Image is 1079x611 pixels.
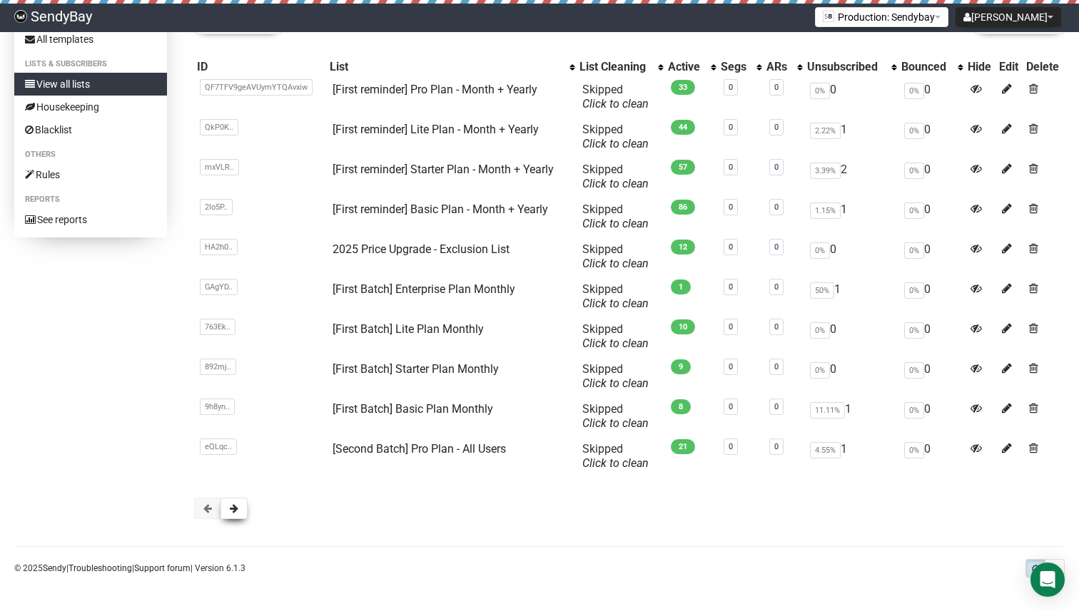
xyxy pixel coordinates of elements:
[774,362,779,371] a: 0
[333,83,537,96] a: [First reminder] Pro Plan - Month + Yearly
[200,438,237,455] span: eQLqc..
[582,297,649,310] a: Click to clean
[671,399,691,414] span: 8
[898,237,965,277] td: 0
[774,83,779,92] a: 0
[194,57,328,77] th: ID: No sort applied, sorting is disabled
[582,137,649,150] a: Click to clean
[804,57,898,77] th: Unsubscribed: No sort applied, activate to apply an ascending sort
[804,157,898,197] td: 2
[810,163,841,179] span: 3.39%
[729,202,733,212] a: 0
[14,10,27,23] img: 3ac8fce606bea8c746622685618cfdae
[577,57,665,77] th: List Cleaning: No sort applied, activate to apply an ascending sort
[582,217,649,230] a: Click to clean
[333,442,506,456] a: [Second Batch] Pro Plan - All Users
[968,60,993,74] div: Hide
[14,208,167,231] a: See reports
[582,416,649,430] a: Click to clean
[764,57,804,77] th: ARs: No sort applied, activate to apply an ascending sort
[582,177,649,190] a: Click to clean
[898,317,965,356] td: 0
[810,282,834,299] span: 50%
[774,322,779,332] a: 0
[582,257,649,270] a: Click to clean
[904,123,924,139] span: 0%
[729,163,733,172] a: 0
[197,60,325,74] div: ID
[333,202,548,216] a: [First reminder] Basic Plan - Month + Yearly
[810,83,830,99] span: 0%
[671,439,695,454] span: 21
[582,402,649,430] span: Skipped
[200,159,239,175] span: mxVLR..
[810,442,841,458] span: 4.55%
[333,362,499,376] a: [First Batch] Starter Plan Monthly
[815,7,948,27] button: Production: Sendybay
[774,282,779,292] a: 0
[804,237,898,277] td: 0
[996,57,1023,77] th: Edit: No sort applied, sorting is disabled
[200,279,238,295] span: GAgYD..
[43,563,66,573] a: Sendy
[810,202,841,219] span: 1.15%
[804,277,898,317] td: 1
[898,277,965,317] td: 0
[671,240,695,255] span: 12
[582,442,649,470] span: Skipped
[904,242,924,259] span: 0%
[898,436,965,476] td: 0
[327,57,577,77] th: List: No sort applied, activate to apply an ascending sort
[671,120,695,135] span: 44
[333,123,539,136] a: [First reminder] Lite Plan - Month + Yearly
[582,337,649,350] a: Click to clean
[729,402,733,411] a: 0
[774,442,779,451] a: 0
[582,376,649,390] a: Click to clean
[804,117,898,157] td: 1
[671,319,695,334] span: 10
[14,163,167,186] a: Rules
[582,282,649,310] span: Skipped
[14,560,245,576] p: © 2025 | | | Version 6.1.3
[810,362,830,379] span: 0%
[671,279,691,294] span: 1
[965,57,996,77] th: Hide: No sort applied, sorting is disabled
[69,563,132,573] a: Troubleshooting
[904,202,924,219] span: 0%
[671,359,691,374] span: 9
[14,191,167,208] li: Reports
[807,60,884,74] div: Unsubscribed
[729,362,733,371] a: 0
[898,197,965,237] td: 0
[904,83,924,99] span: 0%
[804,197,898,237] td: 1
[665,57,718,77] th: Active: No sort applied, activate to apply an ascending sort
[823,11,834,22] img: favicons
[582,97,649,111] a: Click to clean
[333,282,515,296] a: [First Batch] Enterprise Plan Monthly
[582,322,649,350] span: Skipped
[898,356,965,396] td: 0
[579,60,651,74] div: List Cleaning
[333,402,493,416] a: [First Batch] Basic Plan Monthly
[774,242,779,252] a: 0
[1030,563,1065,597] div: Open Intercom Messenger
[14,118,167,141] a: Blacklist
[668,60,704,74] div: Active
[582,456,649,470] a: Click to clean
[810,242,830,259] span: 0%
[729,322,733,332] a: 0
[582,83,649,111] span: Skipped
[671,160,695,175] span: 57
[898,77,965,117] td: 0
[200,199,233,215] span: 2Io5P..
[330,60,562,74] div: List
[804,436,898,476] td: 1
[956,7,1061,27] button: [PERSON_NAME]
[200,119,238,135] span: QkP0K..
[333,322,484,336] a: [First Batch] Lite Plan Monthly
[721,60,749,74] div: Segs
[14,146,167,163] li: Others
[904,402,924,419] span: 0%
